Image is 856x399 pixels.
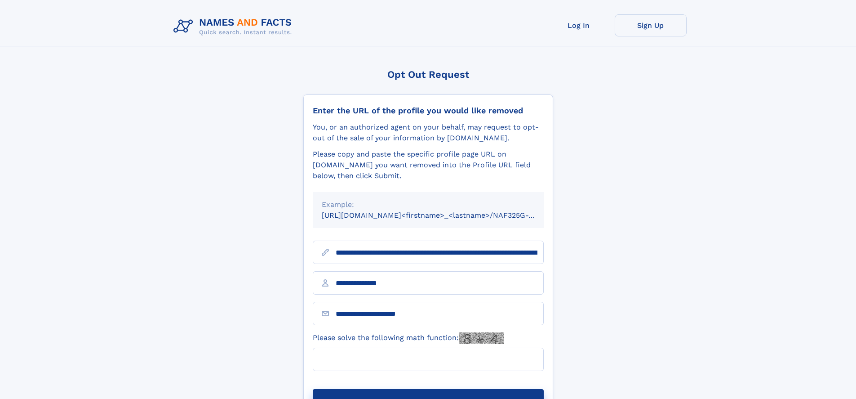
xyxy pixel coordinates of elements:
div: Please copy and paste the specific profile page URL on [DOMAIN_NAME] you want removed into the Pr... [313,149,544,181]
div: Opt Out Request [303,69,553,80]
div: You, or an authorized agent on your behalf, may request to opt-out of the sale of your informatio... [313,122,544,143]
img: Logo Names and Facts [170,14,299,39]
small: [URL][DOMAIN_NAME]<firstname>_<lastname>/NAF325G-xxxxxxxx [322,211,561,220]
div: Example: [322,199,535,210]
label: Please solve the following math function: [313,332,504,344]
a: Log In [543,14,615,36]
a: Sign Up [615,14,687,36]
div: Enter the URL of the profile you would like removed [313,106,544,116]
